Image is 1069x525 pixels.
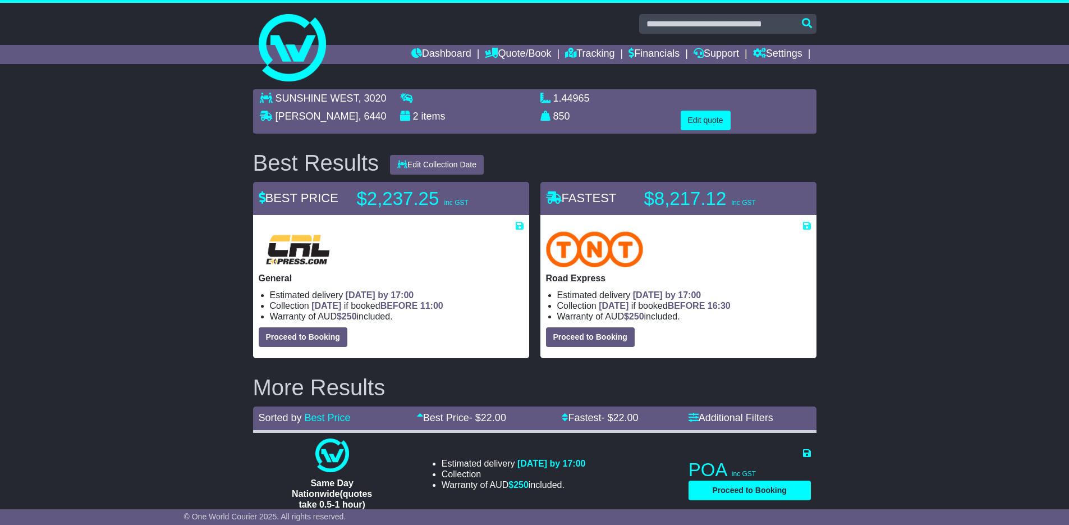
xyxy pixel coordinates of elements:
[629,312,644,321] span: 250
[380,301,418,311] span: BEFORE
[513,480,529,490] span: 250
[259,412,302,423] span: Sorted by
[442,480,586,490] li: Warranty of AUD included.
[553,111,570,122] span: 850
[342,312,357,321] span: 250
[732,470,756,478] span: inc GST
[259,191,338,205] span: BEST PRICE
[442,469,586,480] li: Collection
[628,45,680,64] a: Financials
[292,478,372,509] span: Same Day Nationwide(quotes take 0.5-1 hour)
[442,458,586,469] li: Estimated delivery
[753,45,802,64] a: Settings
[444,199,468,207] span: inc GST
[565,45,614,64] a: Tracking
[681,111,731,130] button: Edit quote
[557,311,811,322] li: Warranty of AUD included.
[259,273,524,284] p: General
[270,300,524,311] li: Collection
[420,301,443,311] span: 11:00
[337,312,357,321] span: $
[689,481,811,500] button: Proceed to Booking
[413,111,419,122] span: 2
[633,290,701,300] span: [DATE] by 17:00
[546,231,644,267] img: TNT Domestic: Road Express
[694,45,739,64] a: Support
[601,412,638,423] span: - $
[481,412,506,423] span: 22.00
[315,439,349,472] img: One World Courier: Same Day Nationwide(quotes take 0.5-1 hour)
[305,412,351,423] a: Best Price
[508,480,529,490] span: $
[357,188,497,210] p: $2,237.25
[259,231,337,267] img: CRL: General
[689,459,811,481] p: POA
[613,412,638,423] span: 22.00
[311,301,443,311] span: if booked
[417,412,506,423] a: Best Price- $22.00
[469,412,506,423] span: - $
[557,300,811,311] li: Collection
[276,93,359,104] span: SUNSHINE WEST
[253,375,816,400] h2: More Results
[411,45,471,64] a: Dashboard
[562,412,638,423] a: Fastest- $22.00
[599,301,730,311] span: if booked
[557,290,811,300] li: Estimated delivery
[184,512,346,521] span: © One World Courier 2025. All rights reserved.
[247,150,385,175] div: Best Results
[708,301,731,311] span: 16:30
[624,312,644,321] span: $
[346,290,414,300] span: [DATE] by 17:00
[311,301,341,311] span: [DATE]
[644,188,784,210] p: $8,217.12
[553,93,590,104] span: 1.44965
[546,327,635,347] button: Proceed to Booking
[276,111,359,122] span: [PERSON_NAME]
[546,273,811,284] p: Road Express
[359,93,387,104] span: , 3020
[485,45,551,64] a: Quote/Book
[270,311,524,322] li: Warranty of AUD included.
[390,155,484,175] button: Edit Collection Date
[731,199,755,207] span: inc GST
[517,459,586,468] span: [DATE] by 17:00
[599,301,628,311] span: [DATE]
[546,191,617,205] span: FASTEST
[421,111,446,122] span: items
[259,327,347,347] button: Proceed to Booking
[270,290,524,300] li: Estimated delivery
[359,111,387,122] span: , 6440
[689,412,773,423] a: Additional Filters
[668,301,705,311] span: BEFORE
